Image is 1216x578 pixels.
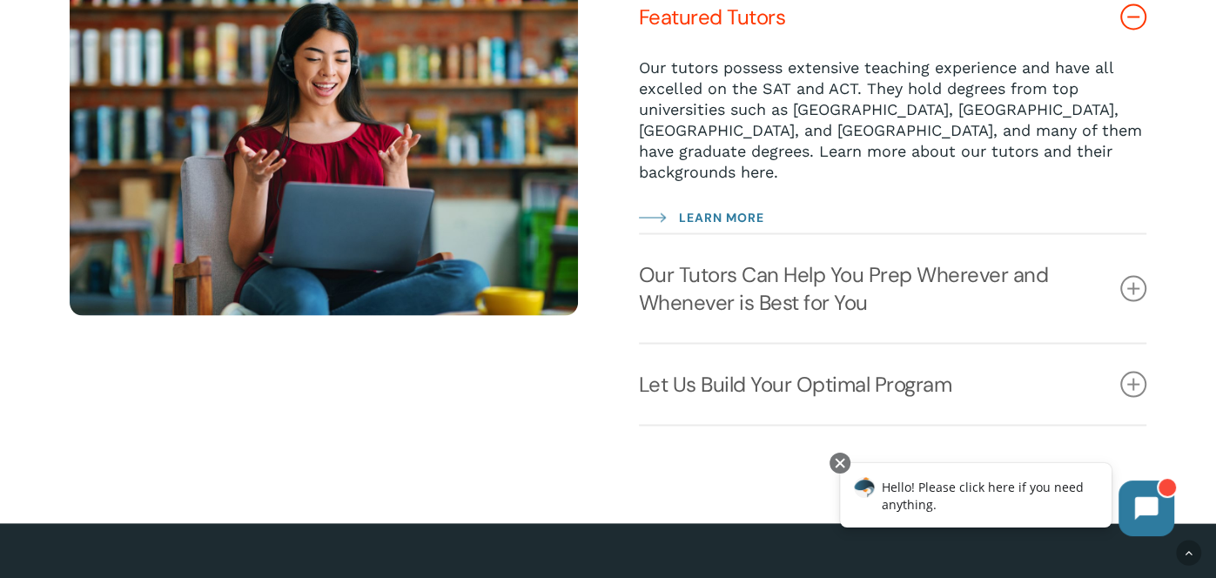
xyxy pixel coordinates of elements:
a: Let Us Build Your Optimal Program [639,345,1147,425]
iframe: Chatbot [822,449,1192,554]
p: Our tutors possess extensive teaching experience and have all excelled on the SAT and ACT. They h... [639,57,1147,183]
span: Learn More [679,207,764,228]
a: Learn More [639,207,759,228]
a: Our Tutors Can Help You Prep Wherever and Whenever is Best for You [639,235,1147,343]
